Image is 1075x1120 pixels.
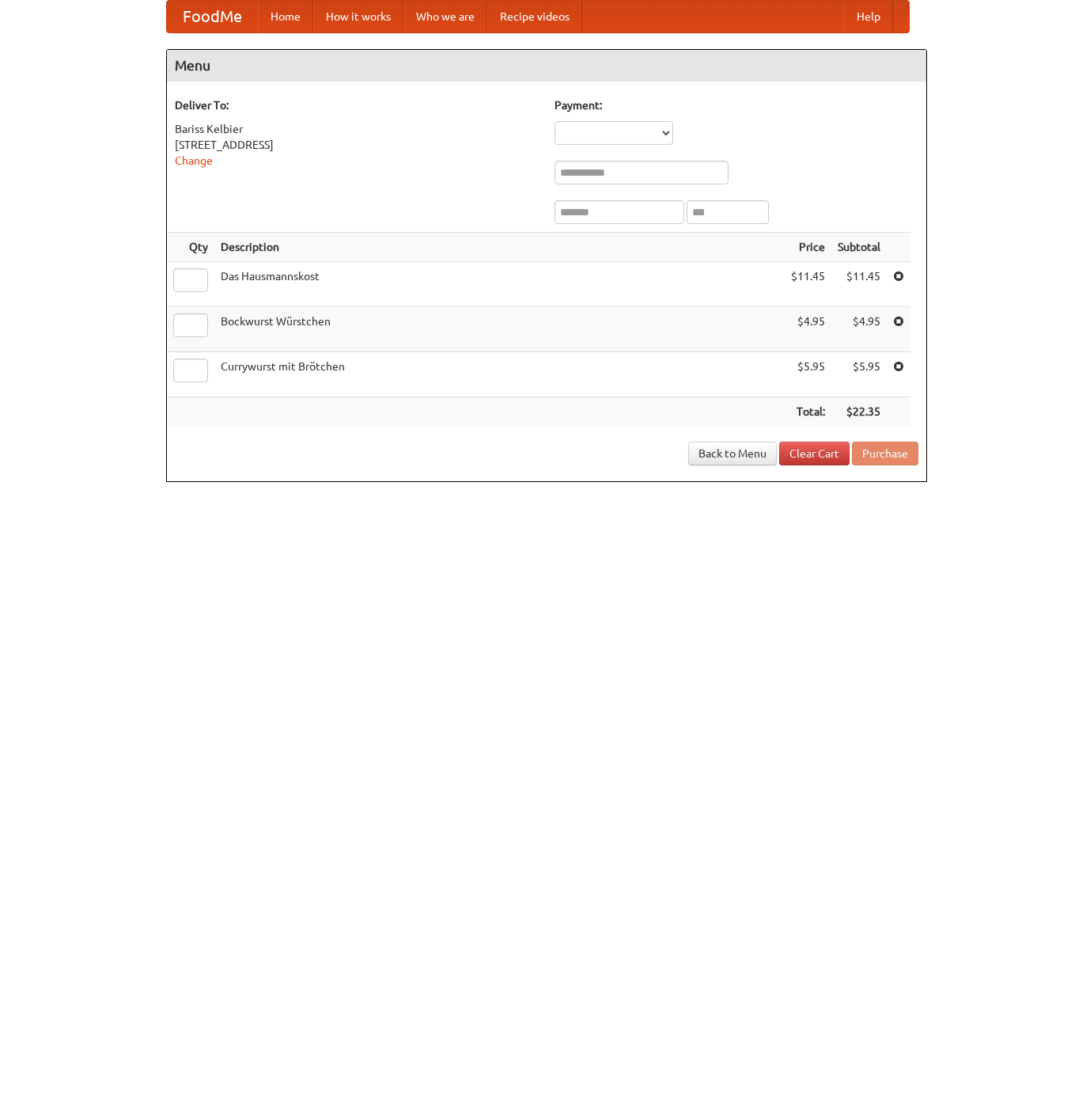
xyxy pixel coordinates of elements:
[785,307,831,352] td: $4.95
[831,262,887,307] td: $11.45
[258,1,313,32] a: Home
[214,307,785,352] td: Bockwurst Würstchen
[785,233,831,262] th: Price
[175,137,539,153] div: [STREET_ADDRESS]
[779,442,850,465] a: Clear Cart
[688,442,777,465] a: Back to Menu
[831,233,887,262] th: Subtotal
[852,442,918,465] button: Purchase
[167,50,926,82] h4: Menu
[313,1,403,32] a: How it works
[831,307,887,352] td: $4.95
[175,154,213,167] a: Change
[785,397,831,427] th: Total:
[175,97,539,113] h5: Deliver To:
[831,397,887,427] th: $22.35
[487,1,582,32] a: Recipe videos
[785,352,831,397] td: $5.95
[214,352,785,397] td: Currywurst mit Brötchen
[214,262,785,307] td: Das Hausmannskost
[167,233,214,262] th: Qty
[175,121,539,137] div: Bariss Kelbier
[403,1,487,32] a: Who we are
[785,262,831,307] td: $11.45
[214,233,785,262] th: Description
[555,97,918,113] h5: Payment:
[167,1,258,32] a: FoodMe
[844,1,893,32] a: Help
[831,352,887,397] td: $5.95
